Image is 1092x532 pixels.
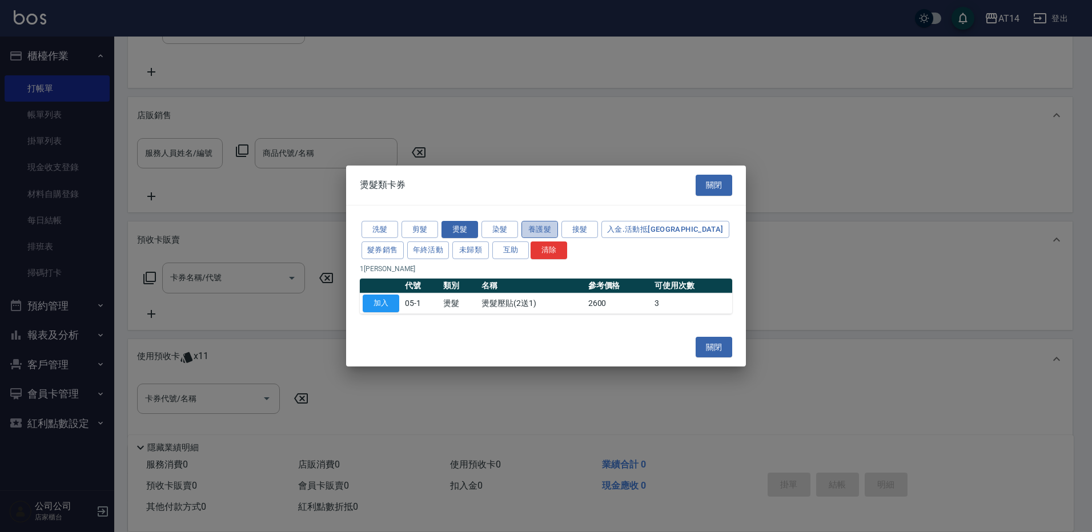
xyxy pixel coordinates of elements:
[585,279,652,293] th: 參考價格
[407,241,449,259] button: 年終活動
[481,220,518,238] button: 染髮
[531,241,567,259] button: 清除
[696,175,732,196] button: 關閉
[521,220,558,238] button: 養護髮
[441,220,478,238] button: 燙髮
[440,279,479,293] th: 類別
[360,179,406,191] span: 燙髮類卡券
[363,295,399,312] button: 加入
[360,264,732,274] p: 1 [PERSON_NAME]
[492,241,529,259] button: 互助
[561,220,598,238] button: 接髮
[402,220,438,238] button: 剪髮
[652,279,732,293] th: 可使用次數
[362,241,404,259] button: 髮券銷售
[696,337,732,358] button: 關閉
[402,279,440,293] th: 代號
[452,241,489,259] button: 未歸類
[479,279,585,293] th: 名稱
[652,293,732,313] td: 3
[402,293,440,313] td: 05-1
[362,220,398,238] button: 洗髮
[440,293,479,313] td: 燙髮
[585,293,652,313] td: 2600
[601,220,729,238] button: 入金.活動抵[GEOGRAPHIC_DATA]
[479,293,585,313] td: 燙髮壓貼(2送1)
